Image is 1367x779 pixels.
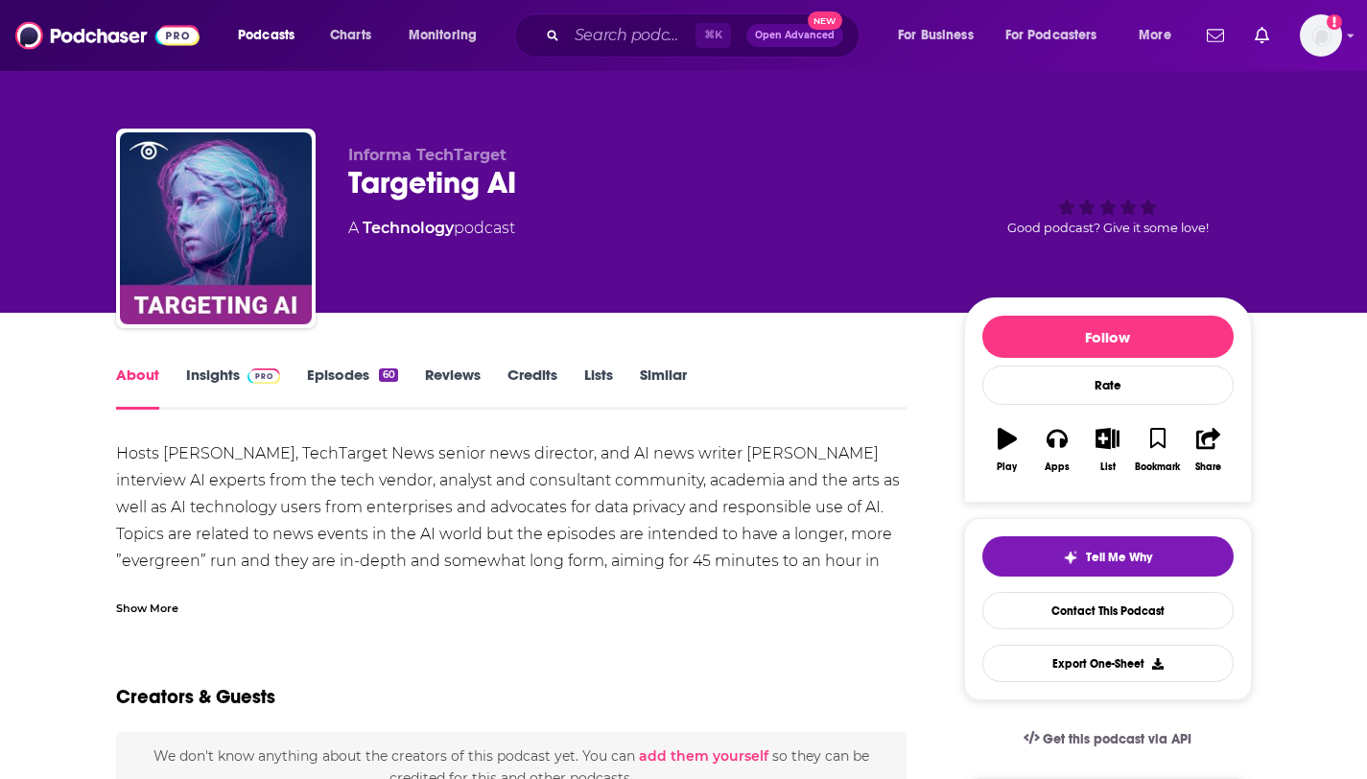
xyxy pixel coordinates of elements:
[1199,19,1232,52] a: Show notifications dropdown
[1086,550,1152,565] span: Tell Me Why
[1133,415,1183,484] button: Bookmark
[330,22,371,49] span: Charts
[1183,415,1233,484] button: Share
[348,146,507,164] span: Informa TechTarget
[1135,461,1180,473] div: Bookmark
[1125,20,1195,51] button: open menu
[1100,461,1116,473] div: List
[884,20,998,51] button: open menu
[395,20,502,51] button: open menu
[1247,19,1277,52] a: Show notifications dropdown
[639,748,768,764] button: add them yourself
[247,368,281,384] img: Podchaser Pro
[186,366,281,410] a: InsightsPodchaser Pro
[1045,461,1070,473] div: Apps
[238,22,295,49] span: Podcasts
[224,20,319,51] button: open menu
[15,17,200,54] img: Podchaser - Follow, Share and Rate Podcasts
[640,366,687,410] a: Similar
[997,461,1017,473] div: Play
[1195,461,1221,473] div: Share
[1063,550,1078,565] img: tell me why sparkle
[755,31,835,40] span: Open Advanced
[532,13,878,58] div: Search podcasts, credits, & more...
[1005,22,1097,49] span: For Podcasters
[1032,415,1082,484] button: Apps
[507,366,557,410] a: Credits
[307,366,397,410] a: Episodes60
[120,132,312,324] img: Targeting AI
[1008,716,1208,763] a: Get this podcast via API
[964,146,1252,265] div: Good podcast? Give it some love!
[348,217,515,240] div: A podcast
[898,22,974,49] span: For Business
[695,23,731,48] span: ⌘ K
[1007,221,1209,235] span: Good podcast? Give it some love!
[982,366,1234,405] div: Rate
[1300,14,1342,57] img: User Profile
[425,366,481,410] a: Reviews
[116,685,275,709] h2: Creators & Guests
[982,316,1234,358] button: Follow
[982,592,1234,629] a: Contact This Podcast
[363,219,454,237] a: Technology
[1139,22,1171,49] span: More
[584,366,613,410] a: Lists
[409,22,477,49] span: Monitoring
[318,20,383,51] a: Charts
[1082,415,1132,484] button: List
[993,20,1125,51] button: open menu
[567,20,695,51] input: Search podcasts, credits, & more...
[982,536,1234,577] button: tell me why sparkleTell Me Why
[1327,14,1342,30] svg: Add a profile image
[116,366,159,410] a: About
[1300,14,1342,57] button: Show profile menu
[379,368,397,382] div: 60
[808,12,842,30] span: New
[1043,731,1191,747] span: Get this podcast via API
[1300,14,1342,57] span: Logged in as danikarchmer
[982,645,1234,682] button: Export One-Sheet
[982,415,1032,484] button: Play
[116,440,907,709] div: Hosts [PERSON_NAME], TechTarget News senior news director, and AI news writer [PERSON_NAME] inter...
[746,24,843,47] button: Open AdvancedNew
